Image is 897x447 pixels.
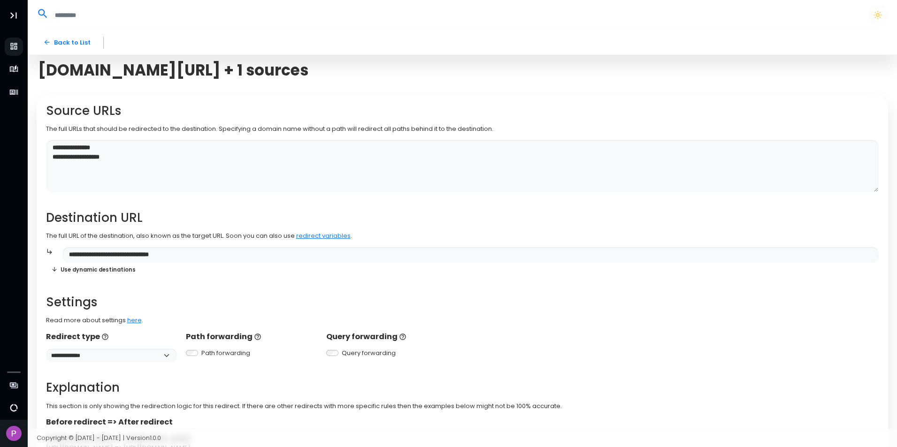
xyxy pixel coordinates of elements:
[46,295,879,310] h2: Settings
[37,34,97,51] a: Back to List
[6,426,22,441] img: Avatar
[326,331,457,342] p: Query forwarding
[46,263,141,276] button: Use dynamic destinations
[127,316,142,325] a: here
[46,331,177,342] p: Redirect type
[46,316,879,325] p: Read more about settings .
[342,349,396,358] label: Query forwarding
[46,402,879,411] p: This section is only showing the redirection logic for this redirect. If there are other redirect...
[201,349,250,358] label: Path forwarding
[38,61,308,79] span: [DOMAIN_NAME][URL] + 1 sources
[46,231,879,241] p: The full URL of the destination, also known as the target URL. Soon you can also use .
[46,417,879,428] p: Before redirect => After redirect
[46,104,879,118] h2: Source URLs
[296,231,351,240] a: redirect variables
[46,124,879,134] p: The full URLs that should be redirected to the destination. Specifying a domain name without a pa...
[46,380,879,395] h2: Explanation
[37,433,161,442] span: Copyright © [DATE] - [DATE] | Version 1.0.0
[5,7,23,24] button: Toggle Aside
[46,211,879,225] h2: Destination URL
[186,331,317,342] p: Path forwarding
